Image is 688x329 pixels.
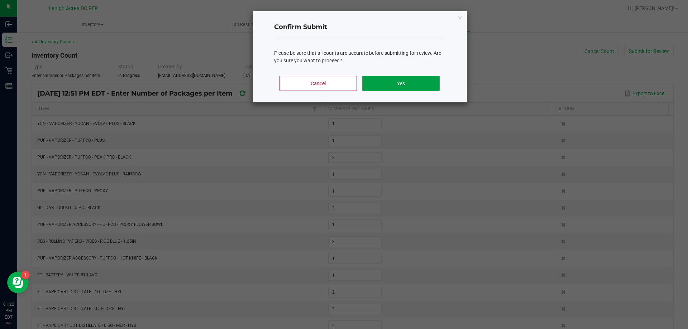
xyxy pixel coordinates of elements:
[274,49,445,64] div: Please be sure that all counts are accurate before submitting for review. Are you sure you want t...
[362,76,439,91] button: Yes
[7,272,29,293] iframe: Resource center
[21,271,30,279] iframe: Resource center unread badge
[274,23,445,32] h4: Confirm Submit
[279,76,357,91] button: Cancel
[458,13,463,21] button: Close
